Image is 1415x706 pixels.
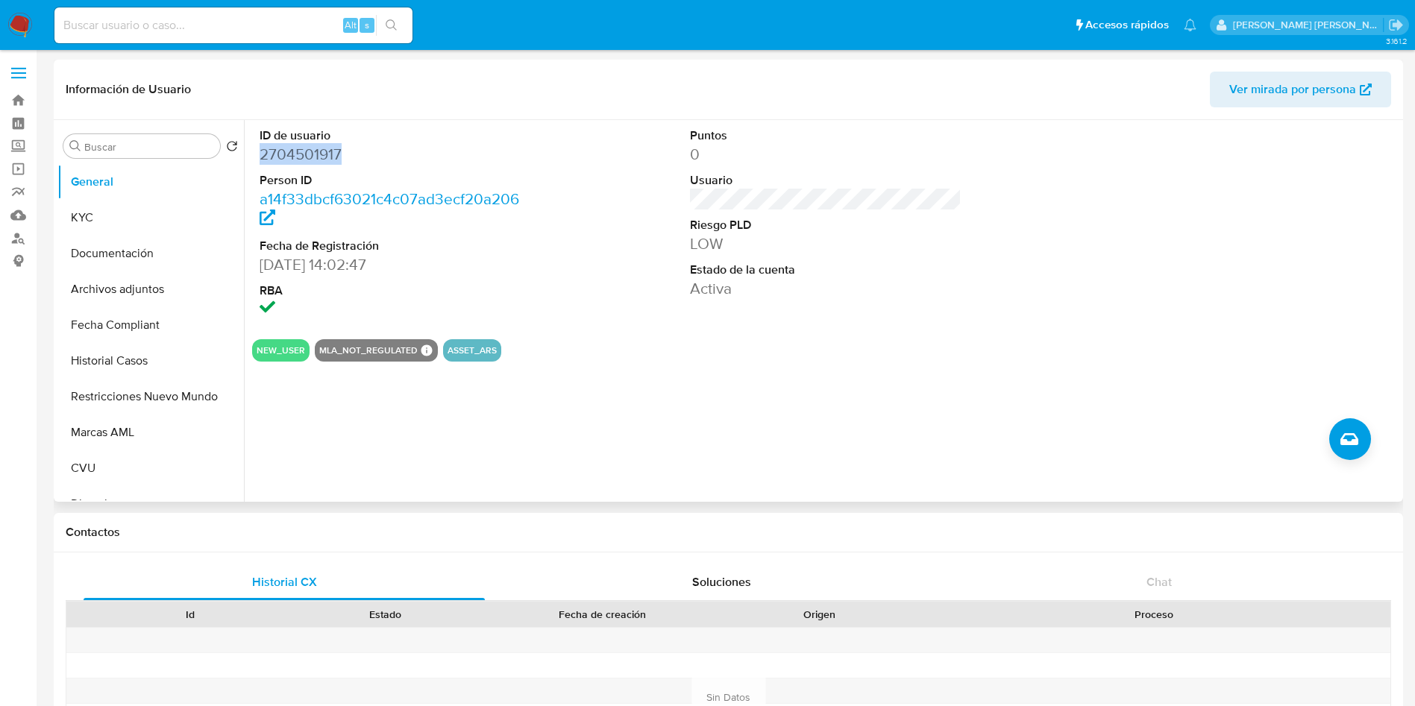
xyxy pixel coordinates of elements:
button: Documentación [57,236,244,271]
a: a14f33dbcf63021c4c07ad3ecf20a206 [260,188,519,230]
dt: ID de usuario [260,127,532,144]
button: Fecha Compliant [57,307,244,343]
span: Soluciones [692,573,751,590]
input: Buscar usuario o caso... [54,16,412,35]
p: sandra.helbardt@mercadolibre.com [1233,18,1384,32]
div: Fecha de creación [494,607,712,622]
span: Historial CX [252,573,317,590]
dd: LOW [690,233,962,254]
span: s [365,18,369,32]
span: Alt [345,18,357,32]
div: Id [103,607,277,622]
span: Accesos rápidos [1085,17,1169,33]
div: Estado [298,607,473,622]
button: Direcciones [57,486,244,522]
dt: Usuario [690,172,962,189]
button: KYC [57,200,244,236]
button: search-icon [376,15,407,36]
dd: 2704501917 [260,144,532,165]
h1: Información de Usuario [66,82,191,97]
dt: Fecha de Registración [260,238,532,254]
button: General [57,164,244,200]
a: Salir [1388,17,1404,33]
button: CVU [57,450,244,486]
dt: RBA [260,283,532,299]
input: Buscar [84,140,214,154]
dt: Riesgo PLD [690,217,962,233]
dd: 0 [690,144,962,165]
h1: Contactos [66,525,1391,540]
button: Buscar [69,140,81,152]
dt: Estado de la cuenta [690,262,962,278]
dt: Puntos [690,127,962,144]
button: Volver al orden por defecto [226,140,238,157]
div: Proceso [928,607,1380,622]
button: Archivos adjuntos [57,271,244,307]
div: Origen [732,607,907,622]
button: Restricciones Nuevo Mundo [57,379,244,415]
dd: [DATE] 14:02:47 [260,254,532,275]
a: Notificaciones [1184,19,1196,31]
dt: Person ID [260,172,532,189]
dd: Activa [690,278,962,299]
button: Historial Casos [57,343,244,379]
button: Marcas AML [57,415,244,450]
span: Chat [1146,573,1172,590]
span: Ver mirada por persona [1229,72,1356,107]
button: Ver mirada por persona [1210,72,1391,107]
